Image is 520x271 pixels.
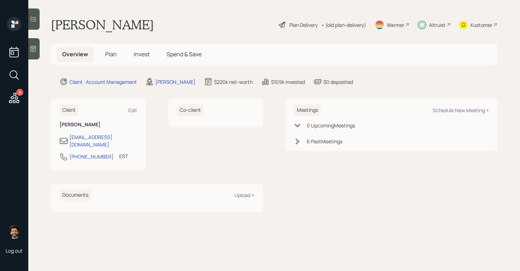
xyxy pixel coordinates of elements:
[155,78,196,86] div: [PERSON_NAME]
[16,89,23,96] div: 9
[323,78,353,86] div: $0 deposited
[235,192,254,198] div: Upload +
[321,21,366,29] div: • (old plan-delivery)
[7,225,21,239] img: eric-schwartz-headshot.png
[294,104,321,116] h6: Meetings
[429,21,446,29] div: Altruist
[69,133,137,148] div: [EMAIL_ADDRESS][DOMAIN_NAME]
[105,50,117,58] span: Plan
[119,152,128,160] div: EST
[307,138,342,145] div: 6 Past Meeting s
[177,104,204,116] h6: Co-client
[51,17,154,33] h1: [PERSON_NAME]
[128,107,137,114] div: Edit
[69,153,114,160] div: [PHONE_NUMBER]
[62,50,88,58] span: Overview
[69,78,137,86] div: Client · Account Management
[289,21,318,29] div: Plan Delivery
[59,122,137,128] h6: [PERSON_NAME]
[59,104,79,116] h6: Client
[433,107,489,114] div: Schedule New Meeting +
[6,247,23,254] div: Log out
[307,122,355,129] div: 0 Upcoming Meeting s
[387,21,404,29] div: Warmer
[167,50,202,58] span: Spend & Save
[271,78,305,86] div: $109k invested
[214,78,253,86] div: $220k net-worth
[59,189,91,201] h6: Documents
[470,21,492,29] div: Kustomer
[134,50,150,58] span: Invest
